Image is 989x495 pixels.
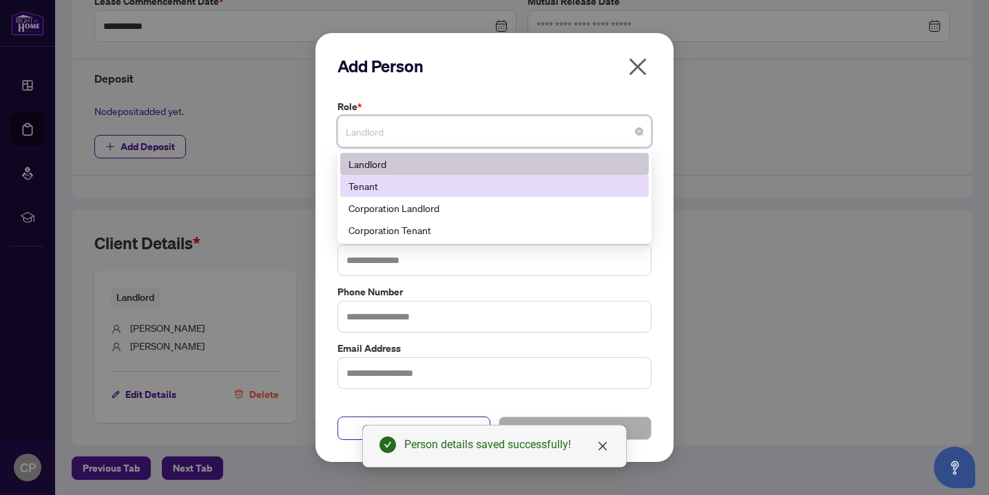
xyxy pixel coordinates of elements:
[399,417,429,439] span: Cancel
[346,118,643,145] span: Landlord
[348,156,641,171] div: Landlord
[337,284,652,299] label: Phone Number
[934,447,975,488] button: Open asap
[348,200,641,215] div: Corporation Landlord
[337,417,490,440] button: Cancel
[627,56,649,78] span: close
[597,441,608,452] span: close
[404,436,610,453] div: Person details saved successfully!
[340,175,649,197] div: Tenant
[379,436,396,453] span: check-circle
[337,99,652,114] label: Role
[348,178,641,193] div: Tenant
[340,219,649,241] div: Corporation Tenant
[595,439,610,454] a: Close
[340,153,649,175] div: Landlord
[337,341,652,356] label: Email Address
[499,417,652,440] button: Save
[340,197,649,219] div: Corporation Landlord
[635,127,643,136] span: close-circle
[348,222,641,238] div: Corporation Tenant
[337,55,652,77] h2: Add Person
